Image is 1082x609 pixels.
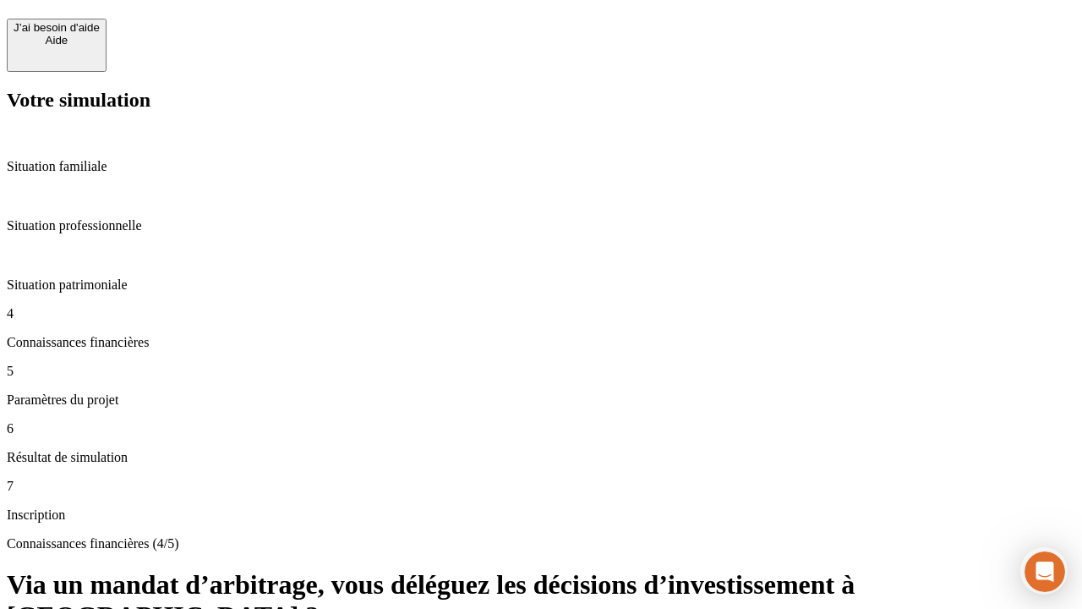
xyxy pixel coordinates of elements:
iframe: Intercom live chat [1025,551,1065,592]
p: 6 [7,421,1075,436]
p: Inscription [7,507,1075,523]
button: J’ai besoin d'aideAide [7,19,107,72]
p: 7 [7,479,1075,494]
p: Situation familiale [7,159,1075,174]
h2: Votre simulation [7,89,1075,112]
p: Connaissances financières [7,335,1075,350]
iframe: Intercom live chat discovery launcher [1020,547,1068,595]
p: 5 [7,364,1075,379]
div: Aide [14,34,100,47]
p: Situation professionnelle [7,218,1075,233]
p: Paramètres du projet [7,392,1075,408]
p: Connaissances financières (4/5) [7,536,1075,551]
p: Situation patrimoniale [7,277,1075,293]
p: 4 [7,306,1075,321]
div: J’ai besoin d'aide [14,21,100,34]
p: Résultat de simulation [7,450,1075,465]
